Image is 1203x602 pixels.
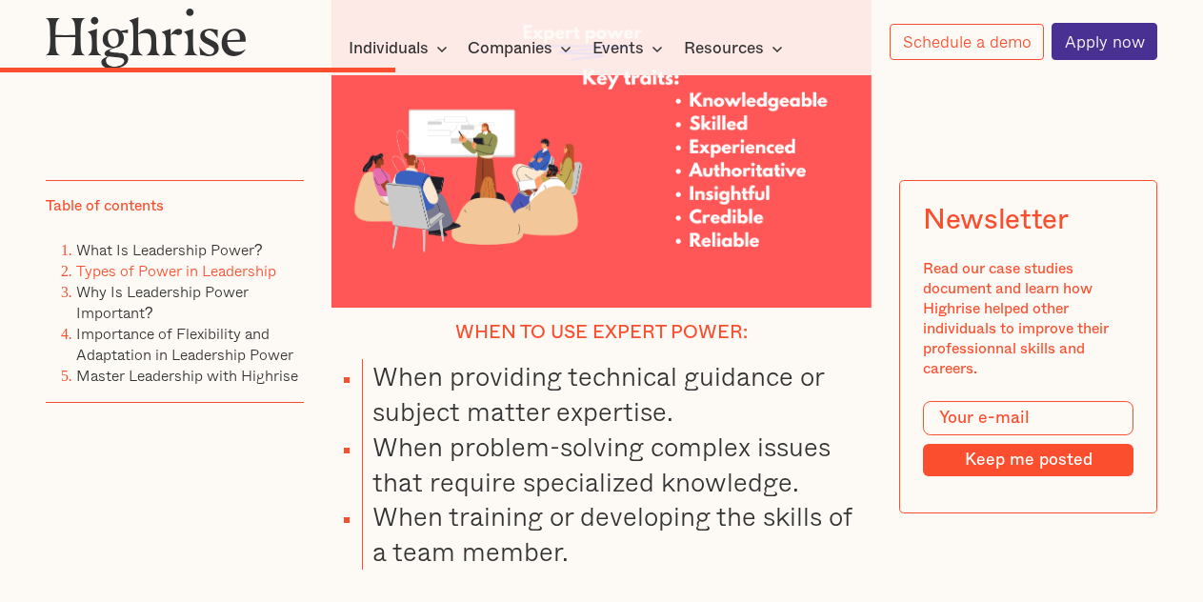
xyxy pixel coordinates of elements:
[76,259,276,282] a: Types of Power in Leadership
[468,37,552,60] div: Companies
[46,8,247,69] img: Highrise logo
[890,24,1044,61] a: Schedule a demo
[922,204,1068,236] div: Newsletter
[922,259,1133,379] div: Read our case studies document and learn how Highrise helped other individuals to improve their p...
[592,37,644,60] div: Events
[922,401,1133,434] input: Your e-mail
[922,401,1133,475] form: Modal Form
[331,322,872,345] h4: When to use expert power:
[922,444,1133,475] input: Keep me posted
[362,359,872,429] li: When providing technical guidance or subject matter expertise.
[1052,23,1157,60] a: Apply now
[76,322,293,366] a: Importance of Flexibility and Adaptation in Leadership Power
[362,499,872,569] li: When training or developing the skills of a team member.
[592,37,669,60] div: Events
[76,364,298,387] a: Master Leadership with Highrise
[349,37,429,60] div: Individuals
[46,196,164,216] div: Table of contents
[468,37,577,60] div: Companies
[684,37,789,60] div: Resources
[349,37,453,60] div: Individuals
[76,238,263,261] a: What Is Leadership Power?
[684,37,764,60] div: Resources
[362,430,872,499] li: When problem-solving complex issues that require specialized knowledge.
[76,280,249,324] a: Why Is Leadership Power Important?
